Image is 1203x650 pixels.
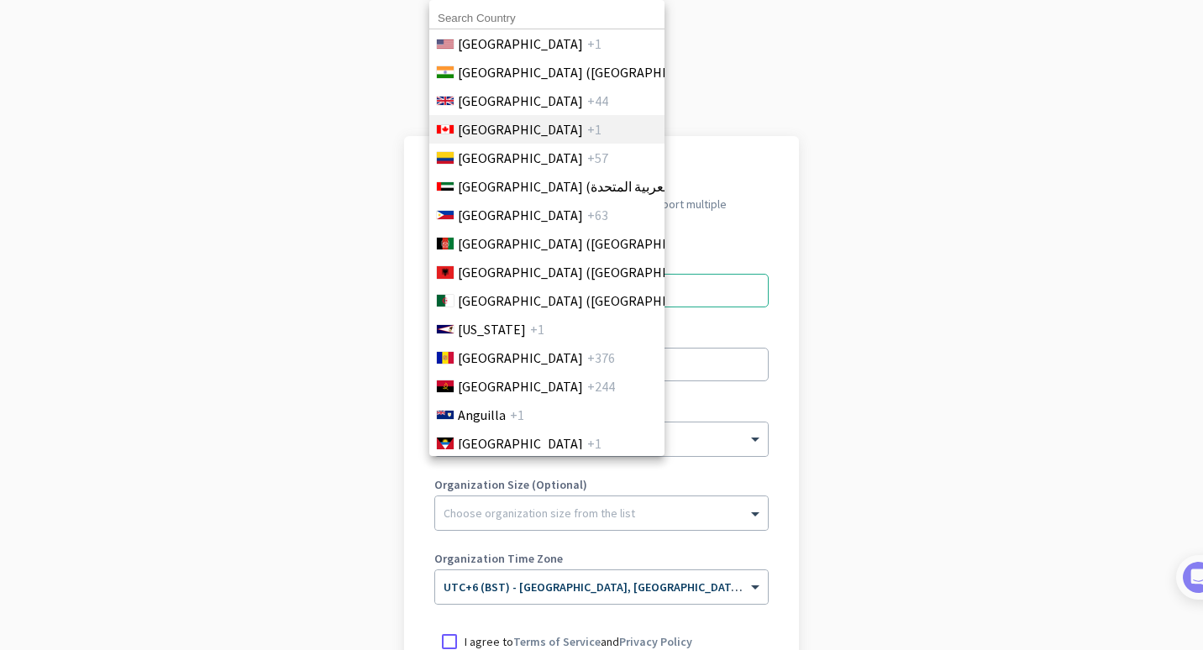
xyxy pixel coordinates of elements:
[587,376,615,396] span: +244
[458,319,526,339] span: [US_STATE]
[587,433,601,453] span: +1
[458,91,583,111] span: [GEOGRAPHIC_DATA]
[458,205,583,225] span: [GEOGRAPHIC_DATA]
[458,176,723,197] span: [GEOGRAPHIC_DATA] (‫الإمارات العربية المتحدة‬‎)
[458,119,583,139] span: [GEOGRAPHIC_DATA]
[587,148,608,168] span: +57
[458,376,583,396] span: [GEOGRAPHIC_DATA]
[587,348,615,368] span: +376
[458,348,583,368] span: [GEOGRAPHIC_DATA]
[458,262,720,282] span: [GEOGRAPHIC_DATA] ([GEOGRAPHIC_DATA])
[458,34,583,54] span: [GEOGRAPHIC_DATA]
[458,62,720,82] span: [GEOGRAPHIC_DATA] ([GEOGRAPHIC_DATA])
[587,34,601,54] span: +1
[458,405,506,425] span: Anguilla
[458,148,583,168] span: [GEOGRAPHIC_DATA]
[458,433,583,453] span: [GEOGRAPHIC_DATA]
[530,319,544,339] span: +1
[587,91,608,111] span: +44
[587,205,608,225] span: +63
[510,405,524,425] span: +1
[587,119,601,139] span: +1
[458,291,720,311] span: [GEOGRAPHIC_DATA] (‫[GEOGRAPHIC_DATA]‬‎)
[429,8,665,29] input: Search Country
[458,233,720,254] span: [GEOGRAPHIC_DATA] (‫[GEOGRAPHIC_DATA]‬‎)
